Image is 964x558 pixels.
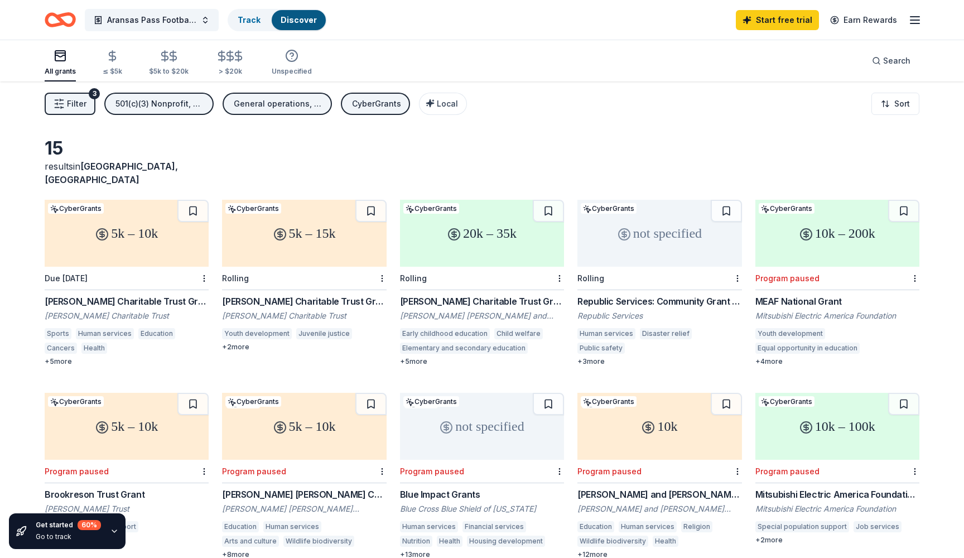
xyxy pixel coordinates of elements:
[462,521,526,532] div: Financial services
[400,488,564,501] div: Blue Impact Grants
[863,50,919,72] button: Search
[103,67,122,76] div: ≤ $5k
[222,488,386,501] div: [PERSON_NAME] [PERSON_NAME] Charitable Trust Grants
[222,521,259,532] div: Education
[45,466,109,476] div: Program paused
[755,466,820,476] div: Program paused
[138,328,175,339] div: Education
[577,343,625,354] div: Public safety
[619,521,677,532] div: Human services
[400,273,427,283] div: Rolling
[577,295,741,308] div: Republic Services: Community Grant Program
[577,466,642,476] div: Program paused
[222,200,386,352] a: 5k – 15kCyberGrantsRolling[PERSON_NAME] Charitable Trust Grant[PERSON_NAME] Charitable TrustYouth...
[437,536,462,547] div: Health
[400,521,458,532] div: Human services
[228,9,327,31] button: TrackDiscover
[281,15,317,25] a: Discover
[755,273,820,283] div: Program paused
[755,357,919,366] div: + 4 more
[296,328,352,339] div: Juvenile justice
[823,10,904,30] a: Earn Rewards
[755,521,849,532] div: Special population support
[45,93,95,115] button: Filter3
[103,45,122,81] button: ≤ $5k
[222,273,249,283] div: Rolling
[45,393,209,536] a: 5k – 10kCyberGrantsProgram pausedBrookreson Trust Grant[PERSON_NAME] TrustSpecial population support
[759,203,814,214] div: CyberGrants
[400,466,464,476] div: Program paused
[81,343,107,354] div: Health
[115,97,205,110] div: 501(c)(3) Nonprofit, Sports teams
[755,295,919,308] div: MEAF National Grant
[149,45,189,81] button: $5k to $20k
[263,521,321,532] div: Human services
[577,357,741,366] div: + 3 more
[45,488,209,501] div: Brookreson Trust Grant
[89,88,100,99] div: 3
[45,200,209,267] div: 5k – 10k
[45,393,209,460] div: 5k – 10k
[894,97,910,110] span: Sort
[755,328,825,339] div: Youth development
[76,328,134,339] div: Human services
[45,343,77,354] div: Cancers
[45,161,178,185] span: in
[755,393,919,460] div: 10k – 100k
[222,466,286,476] div: Program paused
[45,161,178,185] span: [GEOGRAPHIC_DATA], [GEOGRAPHIC_DATA]
[222,343,386,352] div: + 2 more
[45,328,71,339] div: Sports
[222,536,279,547] div: Arts and culture
[222,200,386,267] div: 5k – 15k
[577,328,635,339] div: Human services
[67,97,86,110] span: Filter
[45,273,88,283] div: Due [DATE]
[222,503,386,514] div: [PERSON_NAME] [PERSON_NAME] Charitable Trust
[222,328,292,339] div: Youth development
[85,9,219,31] button: Aransas Pass Football for Youth Game Gear Grant
[403,203,459,214] div: CyberGrants
[467,536,545,547] div: Housing development
[45,295,209,308] div: [PERSON_NAME] Charitable Trust Grants
[755,200,919,366] a: 10k – 200kCyberGrantsProgram pausedMEAF National GrantMitsubishi Electric America FoundationYouth...
[759,396,814,407] div: CyberGrants
[400,503,564,514] div: Blue Cross Blue Shield of [US_STATE]
[854,521,902,532] div: Job services
[283,536,354,547] div: Wildlife biodiversity
[215,67,245,76] div: > $20k
[36,520,101,530] div: Get started
[400,200,564,267] div: 20k – 35k
[755,503,919,514] div: Mitsubishi Electric America Foundation
[45,503,209,514] div: [PERSON_NAME] Trust
[78,520,101,530] div: 60 %
[400,200,564,366] a: 20k – 35kCyberGrantsRolling[PERSON_NAME] Charitable Trust Grant[PERSON_NAME] [PERSON_NAME] and [P...
[234,97,323,110] div: General operations, Projects & programming
[48,396,104,407] div: CyberGrants
[45,137,209,160] div: 15
[48,203,104,214] div: CyberGrants
[222,310,386,321] div: [PERSON_NAME] Charitable Trust
[755,393,919,545] a: 10k – 100kCyberGrantsProgram pausedMitsubishi Electric America Foundation National GrantMitsubish...
[45,45,76,81] button: All grants
[681,521,712,532] div: Religion
[577,273,604,283] div: Rolling
[238,15,261,25] a: Track
[755,343,860,354] div: Equal opportunity in education
[45,310,209,321] div: [PERSON_NAME] Charitable Trust
[222,393,386,460] div: 5k – 10k
[45,160,209,186] div: results
[400,357,564,366] div: + 5 more
[45,200,209,366] a: 5k – 10kCyberGrantsDue [DATE][PERSON_NAME] Charitable Trust Grants[PERSON_NAME] Charitable TrustS...
[653,536,678,547] div: Health
[272,67,312,76] div: Unspecified
[494,328,543,339] div: Child welfare
[400,343,528,354] div: Elementary and secondary education
[341,93,410,115] button: CyberGrants
[419,93,467,115] button: Local
[577,503,741,514] div: [PERSON_NAME] and [PERSON_NAME] Foundation
[223,93,332,115] button: General operations, Projects & programming
[577,200,741,267] div: not specified
[400,536,432,547] div: Nutrition
[225,396,281,407] div: CyberGrants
